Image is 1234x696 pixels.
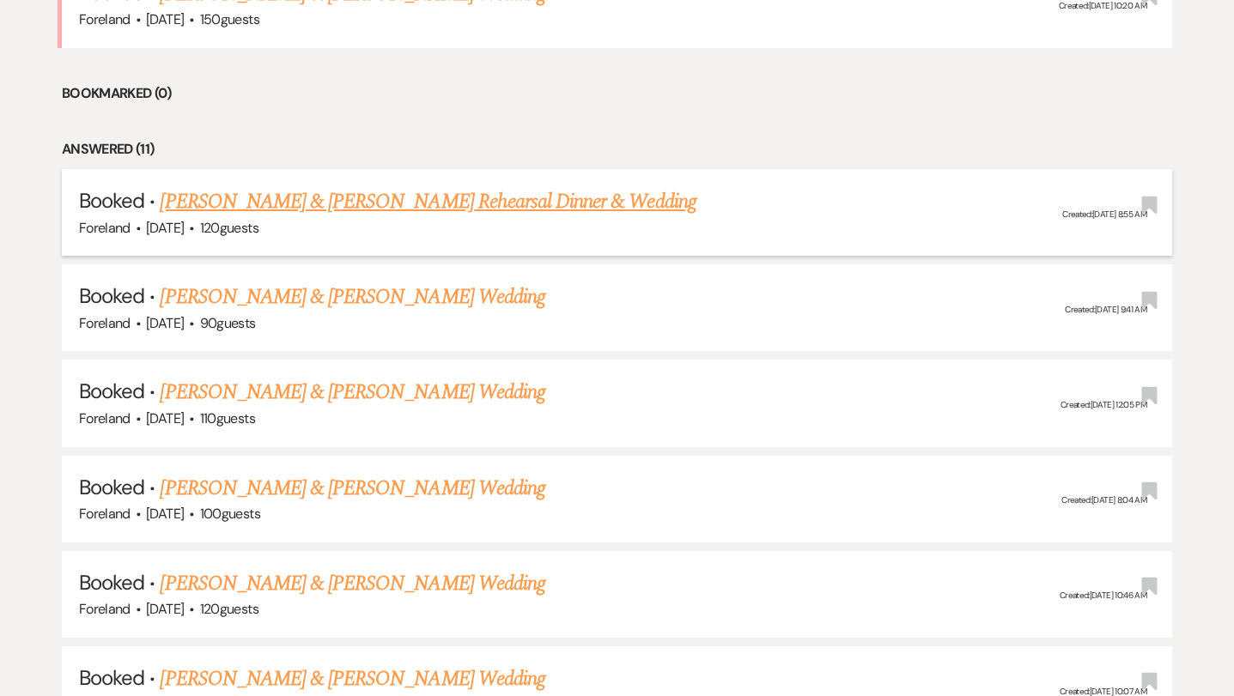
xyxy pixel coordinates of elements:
span: Booked [79,187,144,214]
span: Booked [79,569,144,596]
span: Created: [DATE] 8:04 AM [1061,494,1146,505]
span: Booked [79,664,144,691]
span: Created: [DATE] 9:41 AM [1065,304,1146,315]
span: Created: [DATE] 12:05 PM [1061,399,1146,410]
span: 110 guests [200,409,255,427]
span: Created: [DATE] 8:55 AM [1062,209,1146,220]
a: [PERSON_NAME] & [PERSON_NAME] Rehearsal Dinner & Wedding [160,186,696,217]
a: [PERSON_NAME] & [PERSON_NAME] Wedding [160,281,544,312]
span: [DATE] [146,600,184,618]
a: [PERSON_NAME] & [PERSON_NAME] Wedding [160,663,544,694]
span: 150 guests [200,10,259,28]
span: [DATE] [146,314,184,332]
span: Created: [DATE] 10:46 AM [1060,590,1146,602]
span: [DATE] [146,219,184,237]
span: Foreland [79,219,131,237]
span: Foreland [79,505,131,523]
span: 120 guests [200,600,258,618]
span: [DATE] [146,10,184,28]
span: [DATE] [146,409,184,427]
span: 100 guests [200,505,260,523]
span: Booked [79,282,144,309]
a: [PERSON_NAME] & [PERSON_NAME] Wedding [160,377,544,408]
span: Foreland [79,600,131,618]
li: Bookmarked (0) [62,82,1172,105]
span: Foreland [79,409,131,427]
span: Booked [79,378,144,404]
a: [PERSON_NAME] & [PERSON_NAME] Wedding [160,568,544,599]
span: Booked [79,474,144,500]
li: Answered (11) [62,138,1172,160]
span: 120 guests [200,219,258,237]
span: [DATE] [146,505,184,523]
span: Foreland [79,314,131,332]
span: Foreland [79,10,131,28]
a: [PERSON_NAME] & [PERSON_NAME] Wedding [160,473,544,504]
span: 90 guests [200,314,256,332]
